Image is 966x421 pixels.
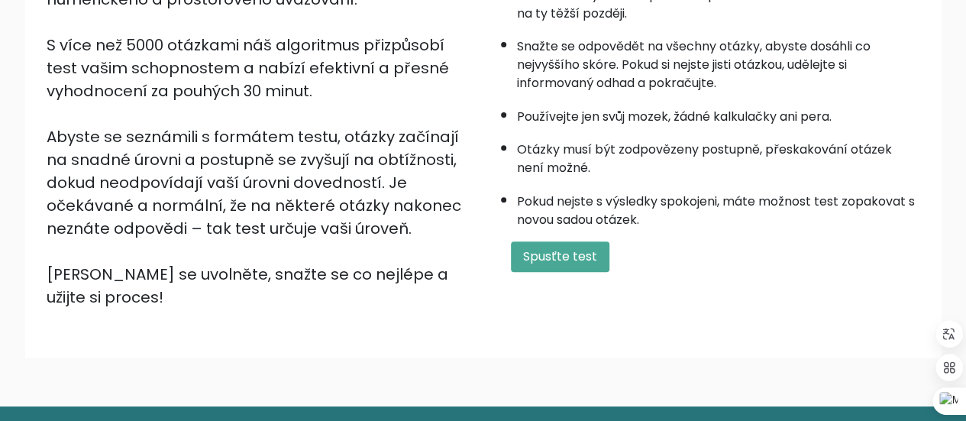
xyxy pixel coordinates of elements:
font: Používejte jen svůj mozek, žádné kalkulačky ani pera. [517,108,832,125]
font: Abyste se seznámili s formátem testu, otázky začínají na snadné úrovni a postupně se zvyšují na o... [47,126,461,239]
font: S více než 5000 otázkami náš algoritmus přizpůsobí test vašim schopnostem a nabízí efektivní a př... [47,34,449,102]
font: [PERSON_NAME] se uvolněte, snažte se co nejlépe a užijte si proces! [47,264,448,308]
button: Spusťte test [511,241,609,272]
font: Otázky musí být zodpovězeny postupně, přeskakování otázek není možné. [517,141,892,176]
font: Snažte se odpovědět na všechny otázky, abyste dosáhli co nejvyššího skóre. Pokud si nejste jisti ... [517,37,871,92]
font: Spusťte test [523,248,597,265]
font: Pokud nejste s výsledky spokojeni, máte možnost test zopakovat s novou sadou otázek. [517,193,915,228]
